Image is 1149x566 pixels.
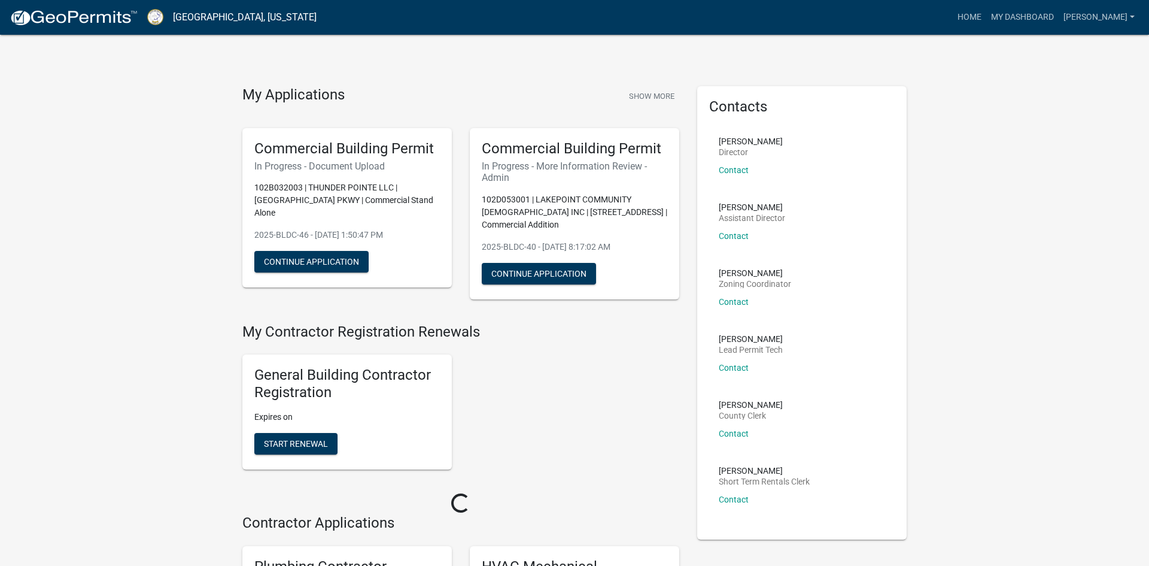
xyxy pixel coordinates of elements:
[264,439,328,449] span: Start Renewal
[254,140,440,158] h5: Commercial Building Permit
[719,269,791,277] p: [PERSON_NAME]
[719,411,783,420] p: County Clerk
[242,86,345,104] h4: My Applications
[482,263,596,284] button: Continue Application
[624,86,679,106] button: Show More
[482,241,667,253] p: 2025-BLDC-40 - [DATE] 8:17:02 AM
[709,98,895,116] h5: Contacts
[953,6,986,29] a: Home
[482,193,667,231] p: 102D053001 | LAKEPOINT COMMUNITY [DEMOGRAPHIC_DATA] INC | [STREET_ADDRESS] | Commercial Addition
[719,335,783,343] p: [PERSON_NAME]
[719,429,749,438] a: Contact
[719,137,783,146] p: [PERSON_NAME]
[986,6,1059,29] a: My Dashboard
[719,297,749,307] a: Contact
[719,203,785,211] p: [PERSON_NAME]
[242,323,679,341] h4: My Contractor Registration Renewals
[242,514,679,532] h4: Contractor Applications
[254,181,440,219] p: 102B032003 | THUNDER POINTE LLC | [GEOGRAPHIC_DATA] PKWY | Commercial Stand Alone
[254,251,369,273] button: Continue Application
[254,161,440,172] h6: In Progress - Document Upload
[173,7,317,28] a: [GEOGRAPHIC_DATA], [US_STATE]
[147,9,163,25] img: Putnam County, Georgia
[719,363,749,373] a: Contact
[254,367,440,401] h5: General Building Contractor Registration
[719,477,810,486] p: Short Term Rentals Clerk
[482,161,667,183] h6: In Progress - More Information Review - Admin
[254,433,338,455] button: Start Renewal
[1059,6,1139,29] a: [PERSON_NAME]
[719,467,810,475] p: [PERSON_NAME]
[719,148,783,156] p: Director
[719,165,749,175] a: Contact
[242,323,679,479] wm-registration-list-section: My Contractor Registration Renewals
[719,214,785,222] p: Assistant Director
[719,401,783,409] p: [PERSON_NAME]
[482,140,667,158] h5: Commercial Building Permit
[719,231,749,241] a: Contact
[254,411,440,423] p: Expires on
[719,280,791,288] p: Zoning Coordinator
[719,346,783,354] p: Lead Permit Tech
[254,229,440,241] p: 2025-BLDC-46 - [DATE] 1:50:47 PM
[719,495,749,504] a: Contact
